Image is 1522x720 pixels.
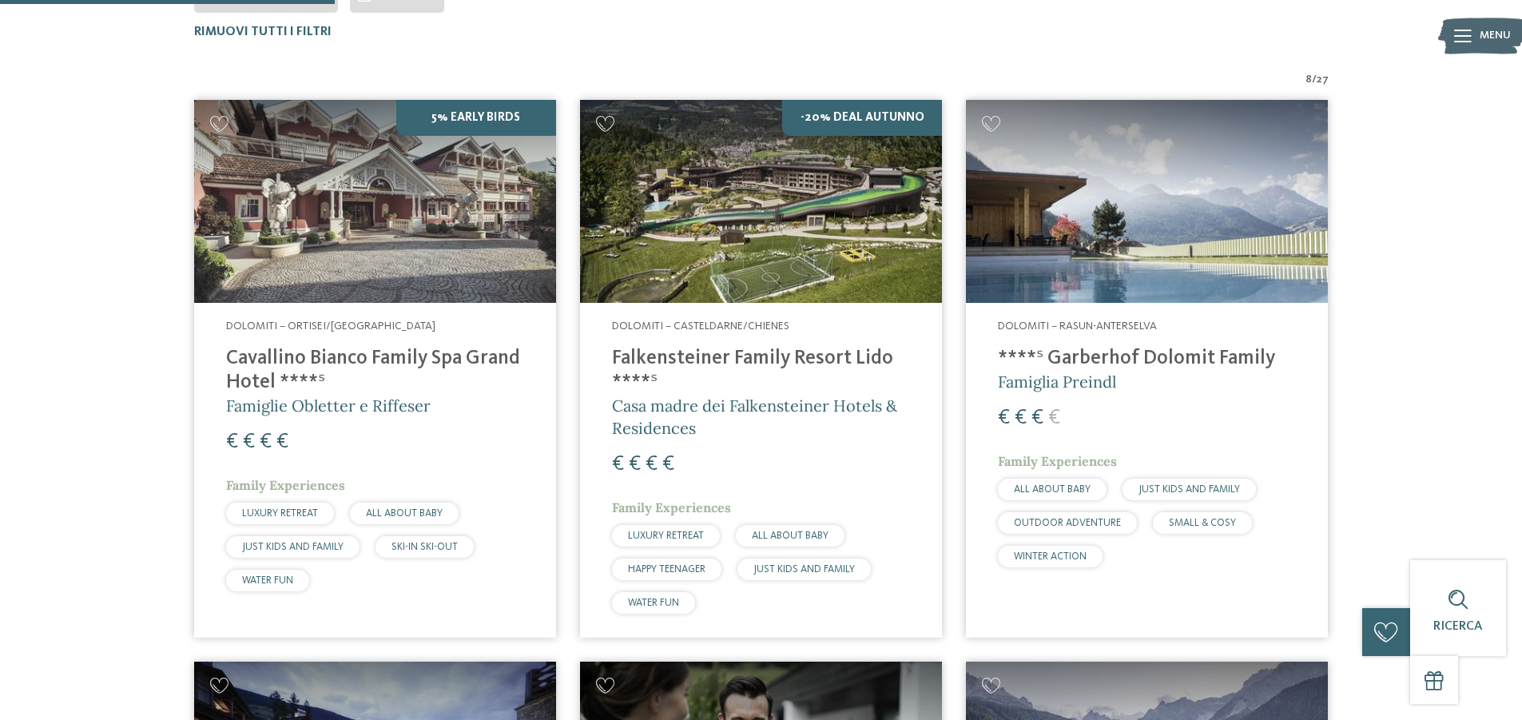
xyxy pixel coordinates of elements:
[966,100,1328,304] img: Cercate un hotel per famiglie? Qui troverete solo i migliori!
[242,508,318,519] span: LUXURY RETREAT
[1014,551,1087,562] span: WINTER ACTION
[998,453,1117,469] span: Family Experiences
[612,347,910,395] h4: Falkensteiner Family Resort Lido ****ˢ
[612,499,731,515] span: Family Experiences
[226,432,238,452] span: €
[580,100,942,304] img: Cercate un hotel per famiglie? Qui troverete solo i migliori!
[1014,518,1121,528] span: OUTDOOR ADVENTURE
[966,100,1328,638] a: Cercate un hotel per famiglie? Qui troverete solo i migliori! Dolomiti – Rasun-Anterselva ****ˢ G...
[752,531,829,541] span: ALL ABOUT BABY
[1169,518,1236,528] span: SMALL & COSY
[628,598,679,608] span: WATER FUN
[628,564,705,575] span: HAPPY TEENAGER
[260,432,272,452] span: €
[226,396,431,416] span: Famiglie Obletter e Riffeser
[1015,408,1027,428] span: €
[226,477,345,493] span: Family Experiences
[242,542,344,552] span: JUST KIDS AND FAMILY
[276,432,288,452] span: €
[753,564,855,575] span: JUST KIDS AND FAMILY
[1433,620,1483,633] span: Ricerca
[1031,408,1043,428] span: €
[391,542,458,552] span: SKI-IN SKI-OUT
[612,396,897,438] span: Casa madre dei Falkensteiner Hotels & Residences
[1014,484,1091,495] span: ALL ABOUT BABY
[628,531,704,541] span: LUXURY RETREAT
[612,454,624,475] span: €
[998,347,1296,371] h4: ****ˢ Garberhof Dolomit Family
[580,100,942,638] a: Cercate un hotel per famiglie? Qui troverete solo i migliori! -20% Deal Autunno Dolomiti – Castel...
[612,320,789,332] span: Dolomiti – Casteldarne/Chienes
[998,408,1010,428] span: €
[194,26,332,38] span: Rimuovi tutti i filtri
[1312,72,1317,88] span: /
[243,432,255,452] span: €
[629,454,641,475] span: €
[1305,72,1312,88] span: 8
[194,100,556,638] a: Cercate un hotel per famiglie? Qui troverete solo i migliori! 5% Early Birds Dolomiti – Ortisei/[...
[1317,72,1329,88] span: 27
[1139,484,1240,495] span: JUST KIDS AND FAMILY
[226,347,524,395] h4: Cavallino Bianco Family Spa Grand Hotel ****ˢ
[194,100,556,304] img: Family Spa Grand Hotel Cavallino Bianco ****ˢ
[998,372,1116,392] span: Famiglia Preindl
[1048,408,1060,428] span: €
[242,575,293,586] span: WATER FUN
[998,320,1157,332] span: Dolomiti – Rasun-Anterselva
[226,320,435,332] span: Dolomiti – Ortisei/[GEOGRAPHIC_DATA]
[366,508,443,519] span: ALL ABOUT BABY
[662,454,674,475] span: €
[646,454,658,475] span: €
